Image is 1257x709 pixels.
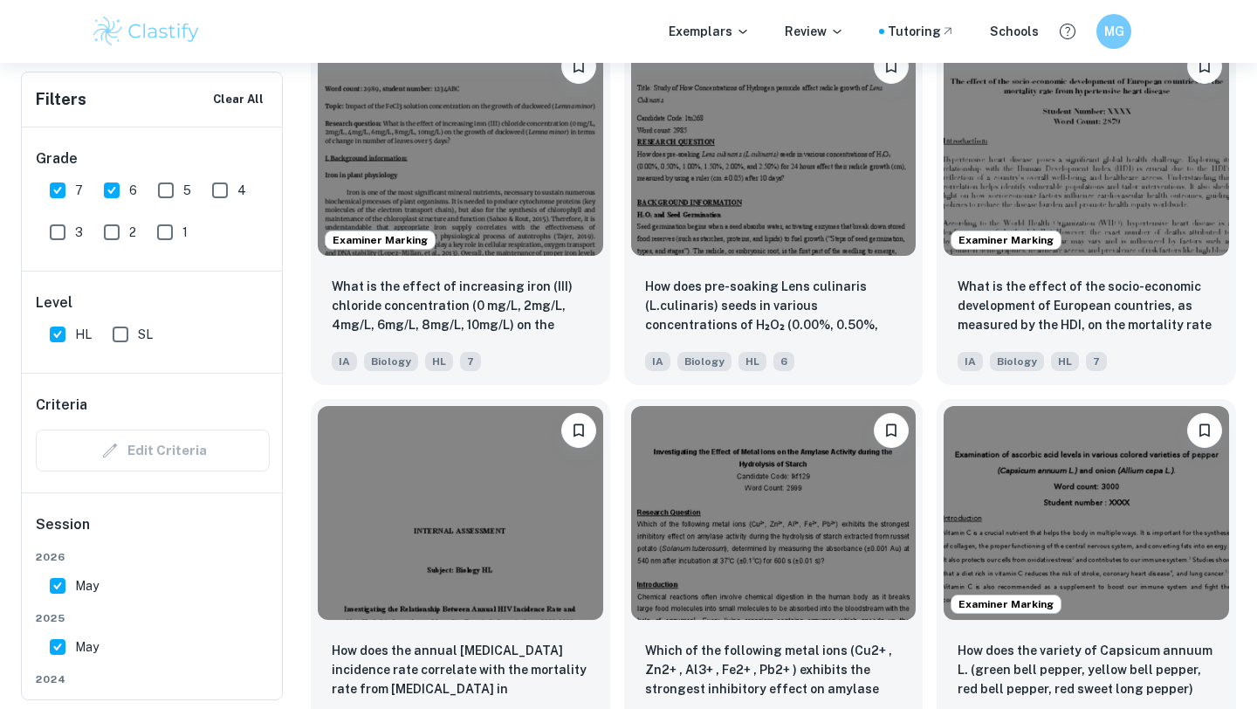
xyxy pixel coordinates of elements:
[209,86,268,113] button: Clear All
[1051,352,1079,371] span: HL
[1104,22,1124,41] h6: MG
[129,181,137,200] span: 6
[75,223,83,242] span: 3
[237,181,246,200] span: 4
[990,352,1044,371] span: Biology
[631,42,917,256] img: Biology IA example thumbnail: How does pre-soaking Lens culinaris (L.c
[332,277,589,336] p: What is the effect of increasing iron (III) chloride concentration (0 mg/L, 2mg/L, 4mg/L, 6mg/L, ...
[1187,49,1222,84] button: Bookmark
[75,181,83,200] span: 7
[75,576,99,595] span: May
[738,352,766,371] span: HL
[1096,14,1131,49] button: MG
[624,35,924,385] a: BookmarkHow does pre-soaking Lens culinaris (L.culinaris) seeds in various concentrations of H₂O₂...
[138,325,153,344] span: SL
[318,406,603,620] img: Biology IA example thumbnail: How does the annual HIV incidence rate c
[669,22,750,41] p: Exemplars
[311,35,610,385] a: Examiner MarkingBookmarkWhat is the effect of increasing iron (III) chloride concentration (0 mg/...
[645,277,903,336] p: How does pre-soaking Lens culinaris (L.culinaris) seeds in various concentrations of H₂O₂ (0.00%,...
[1187,413,1222,448] button: Bookmark
[944,42,1229,256] img: Biology IA example thumbnail: What is the effect of the socio-economic
[183,181,191,200] span: 5
[990,22,1039,41] a: Schools
[631,406,917,620] img: Biology IA example thumbnail: Which of the following metal ions (Cu2+
[1053,17,1082,46] button: Help and Feedback
[874,49,909,84] button: Bookmark
[318,42,603,256] img: Biology IA example thumbnail: What is the effect of increasing iron (I
[677,352,732,371] span: Biology
[129,223,136,242] span: 2
[332,641,589,700] p: How does the annual HIV incidence rate correlate with the mortality rate from non-Hodgkin lymphom...
[75,637,99,657] span: May
[332,352,357,371] span: IA
[958,641,1215,700] p: How does the variety of Capsicum annuum L. (green bell pepper, yellow bell pepper, red bell peppe...
[951,596,1061,612] span: Examiner Marking
[75,325,92,344] span: HL
[36,87,86,112] h6: Filters
[36,430,270,472] div: Criteria filters are unavailable when searching by topic
[785,22,844,41] p: Review
[364,352,418,371] span: Biology
[36,671,270,687] span: 2024
[645,352,670,371] span: IA
[36,514,270,549] h6: Session
[937,35,1236,385] a: Examiner MarkingBookmarkWhat is the effect of the socio-economic development of European countrie...
[561,49,596,84] button: Bookmark
[326,232,435,248] span: Examiner Marking
[888,22,955,41] a: Tutoring
[958,352,983,371] span: IA
[36,395,87,416] h6: Criteria
[645,641,903,700] p: Which of the following metal ions (Cu2+ , Zn2+ , Al3+ , Fe2+ , Pb2+ ) exhibits the strongest inhi...
[36,549,270,565] span: 2026
[425,352,453,371] span: HL
[773,352,794,371] span: 6
[874,413,909,448] button: Bookmark
[36,293,270,313] h6: Level
[944,406,1229,620] img: Biology IA example thumbnail: How does the variety of Capsicum annuum
[36,148,270,169] h6: Grade
[951,232,1061,248] span: Examiner Marking
[182,223,188,242] span: 1
[91,14,202,49] img: Clastify logo
[1086,352,1107,371] span: 7
[561,413,596,448] button: Bookmark
[36,610,270,626] span: 2025
[958,277,1215,336] p: What is the effect of the socio-economic development of European countries, as measured by the HD...
[460,352,481,371] span: 7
